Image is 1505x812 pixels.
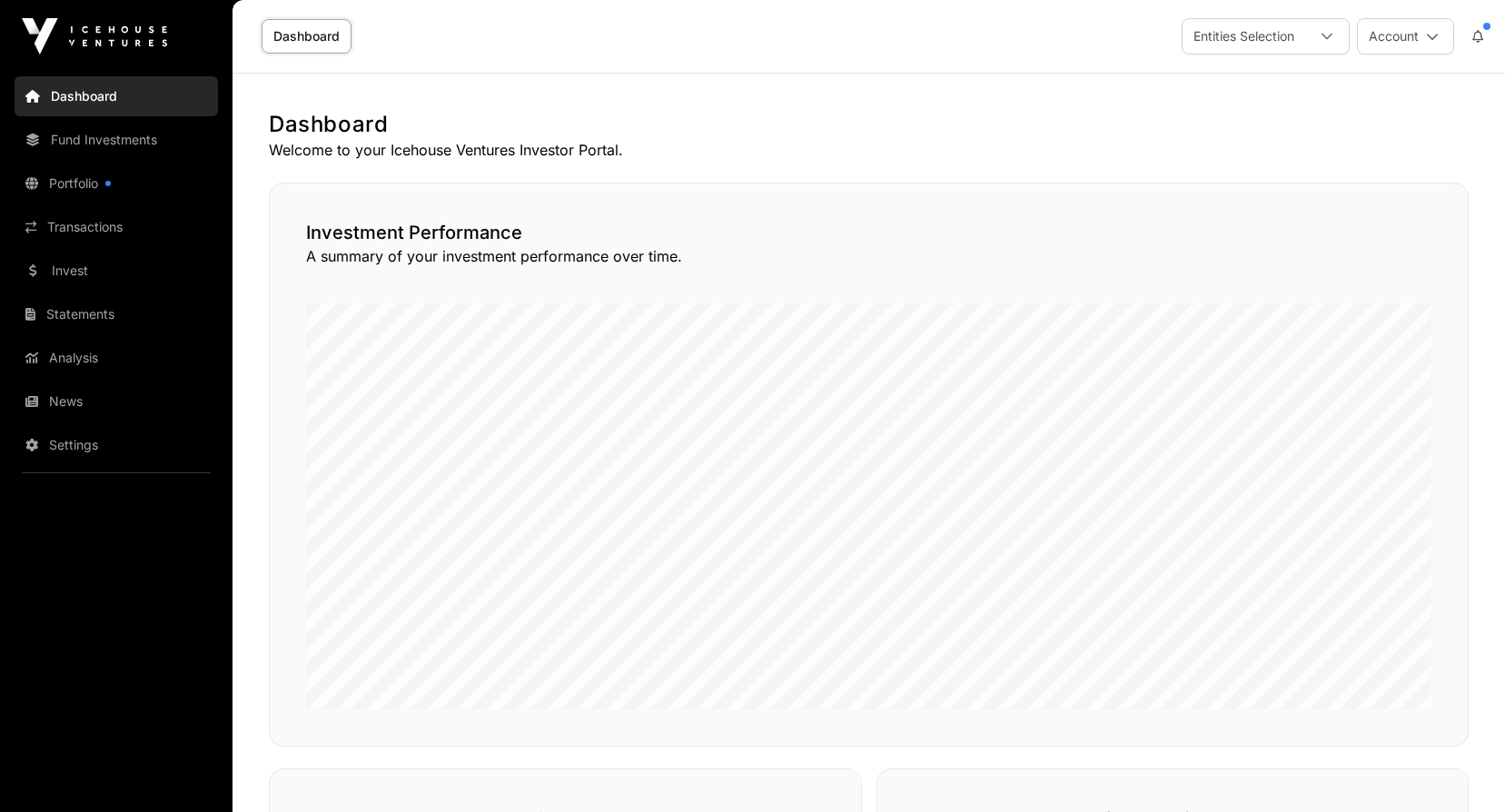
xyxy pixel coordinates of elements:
p: Welcome to your Icehouse Ventures Investor Portal. [269,139,1469,161]
button: Account [1357,18,1454,54]
a: Statements [15,294,218,334]
h1: Dashboard [269,110,1469,139]
a: News [15,381,218,421]
a: Invest [15,251,218,291]
iframe: Chat Widget [1414,725,1505,812]
p: A summary of your investment performance over time. [306,245,1431,267]
a: Settings [15,425,218,465]
img: Icehouse Ventures Logo [22,18,167,54]
a: Transactions [15,207,218,247]
h2: Investment Performance [306,220,1431,245]
a: Dashboard [262,19,351,54]
a: Portfolio [15,163,218,203]
div: Entities Selection [1183,19,1305,54]
a: Fund Investments [15,120,218,160]
a: Analysis [15,338,218,378]
a: Dashboard [15,76,218,116]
